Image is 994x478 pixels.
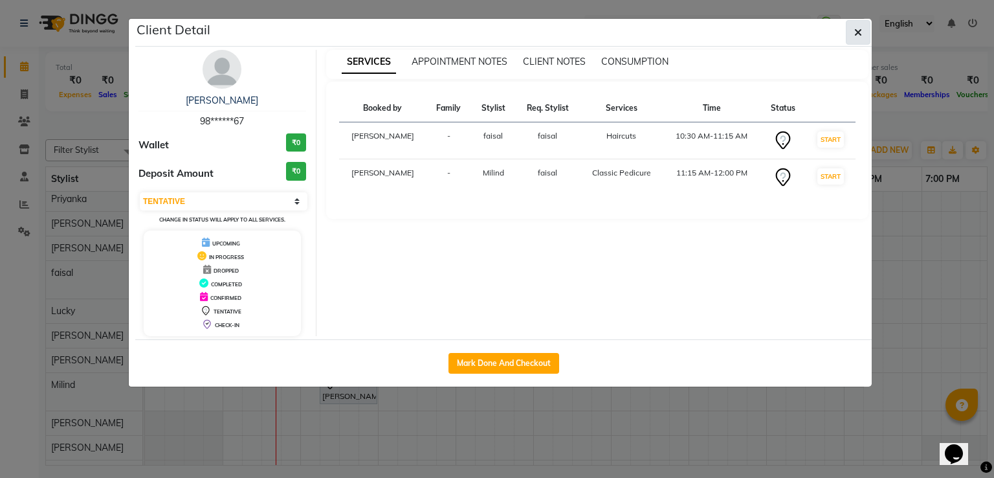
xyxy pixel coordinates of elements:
span: CHECK-IN [215,322,239,328]
span: Milind [483,168,504,177]
div: Classic Pedicure [588,167,656,179]
img: avatar [203,50,241,89]
small: Change in status will apply to all services. [159,216,285,223]
span: COMPLETED [211,281,242,288]
button: Mark Done And Checkout [448,353,559,374]
span: faisal [483,131,503,141]
th: Stylist [471,95,515,122]
td: - [426,159,471,196]
iframe: chat widget [940,426,981,465]
button: START [817,131,844,148]
span: Deposit Amount [138,166,214,181]
td: [PERSON_NAME] [339,159,426,196]
th: Services [580,95,663,122]
th: Status [760,95,805,122]
a: [PERSON_NAME] [186,95,258,106]
td: [PERSON_NAME] [339,122,426,159]
span: CONSUMPTION [601,56,668,67]
button: START [817,168,844,185]
div: Haircuts [588,130,656,142]
td: 11:15 AM-12:00 PM [663,159,761,196]
span: DROPPED [214,267,239,274]
span: TENTATIVE [214,308,241,315]
th: Family [426,95,471,122]
span: CONFIRMED [210,295,241,301]
h3: ₹0 [286,133,306,152]
span: CLIENT NOTES [523,56,586,67]
span: Wallet [138,138,169,153]
th: Req. Stylist [515,95,580,122]
td: 10:30 AM-11:15 AM [663,122,761,159]
th: Booked by [339,95,426,122]
span: faisal [538,168,557,177]
h3: ₹0 [286,162,306,181]
th: Time [663,95,761,122]
td: - [426,122,471,159]
span: APPOINTMENT NOTES [412,56,507,67]
h5: Client Detail [137,20,210,40]
span: faisal [538,131,557,141]
span: UPCOMING [212,240,240,247]
span: SERVICES [342,51,396,74]
span: IN PROGRESS [209,254,244,260]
